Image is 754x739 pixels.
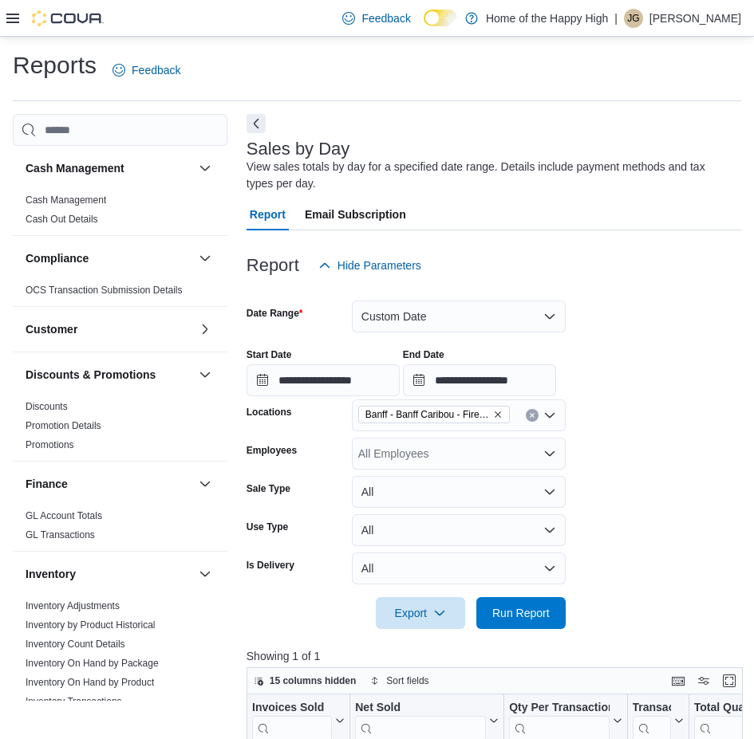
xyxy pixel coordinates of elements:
[509,701,609,716] div: Qty Per Transaction
[352,301,566,332] button: Custom Date
[247,159,733,192] div: View sales totals by day for a specified date range. Details include payment methods and tax type...
[720,671,739,690] button: Enter fullscreen
[26,419,101,432] span: Promotion Details
[270,674,357,687] span: 15 columns hidden
[26,599,120,612] span: Inventory Adjustments
[247,648,748,664] p: Showing 1 of 1
[247,364,400,396] input: Press the down key to open a popover containing a calendar.
[32,10,104,26] img: Cova
[352,552,566,584] button: All
[247,307,303,320] label: Date Range
[13,281,227,306] div: Compliance
[543,409,556,422] button: Open list of options
[26,367,156,383] h3: Discounts & Promotions
[26,529,95,540] a: GL Transactions
[250,199,286,230] span: Report
[26,676,154,689] span: Inventory On Hand by Product
[26,529,95,541] span: GL Transactions
[26,510,102,521] a: GL Account Totals
[195,159,215,178] button: Cash Management
[26,619,156,631] a: Inventory by Product Historical
[26,321,192,337] button: Customer
[26,400,68,413] span: Discounts
[486,9,608,28] p: Home of the Happy High
[26,639,125,650] a: Inventory Count Details
[132,62,180,78] span: Feedback
[543,447,556,460] button: Open list of options
[26,696,122,707] a: Inventory Transactions
[247,114,266,133] button: Next
[352,514,566,546] button: All
[26,657,159,670] span: Inventory On Hand by Package
[13,506,227,551] div: Finance
[247,559,294,572] label: Is Delivery
[624,9,643,28] div: Joseph Guttridge
[627,9,639,28] span: JG
[247,348,292,361] label: Start Date
[385,597,456,629] span: Export
[305,199,406,230] span: Email Subscription
[106,54,187,86] a: Feedback
[195,564,215,584] button: Inventory
[492,605,550,621] span: Run Report
[26,213,98,226] span: Cash Out Details
[195,249,215,268] button: Compliance
[386,674,428,687] span: Sort fields
[424,26,424,27] span: Dark Mode
[13,397,227,461] div: Discounts & Promotions
[26,566,76,582] h3: Inventory
[336,2,416,34] a: Feedback
[669,671,688,690] button: Keyboard shortcuts
[26,285,183,296] a: OCS Transaction Submission Details
[632,701,670,716] div: Transaction Average
[26,401,68,412] a: Discounts
[26,476,68,492] h3: Finance
[26,367,192,383] button: Discounts & Promotions
[26,214,98,225] a: Cash Out Details
[376,597,465,629] button: Export
[26,420,101,431] a: Promotion Details
[26,439,74,450] a: Promotions
[355,701,486,716] div: Net Sold
[247,444,297,457] label: Employees
[26,658,159,669] a: Inventory On Hand by Package
[26,284,183,297] span: OCS Transaction Submission Details
[247,256,299,275] h3: Report
[252,701,332,716] div: Invoices Sold
[649,9,741,28] p: [PERSON_NAME]
[526,409,539,422] button: Clear input
[247,140,350,159] h3: Sales by Day
[614,9,618,28] p: |
[26,250,89,266] h3: Compliance
[352,476,566,508] button: All
[403,348,444,361] label: End Date
[364,671,435,690] button: Sort fields
[26,160,124,176] h3: Cash Management
[26,160,192,176] button: Cash Management
[195,320,215,339] button: Customer
[365,407,490,423] span: Banff - Banff Caribou - Fire & Flower
[338,257,421,273] span: Hide Parameters
[476,597,566,629] button: Run Report
[312,250,428,281] button: Hide Parameters
[26,638,125,651] span: Inventory Count Details
[26,677,154,688] a: Inventory On Hand by Product
[403,364,556,396] input: Press the down key to open a popover containing a calendar.
[247,671,363,690] button: 15 columns hidden
[247,406,292,419] label: Locations
[195,365,215,384] button: Discounts & Promotions
[424,10,457,26] input: Dark Mode
[26,476,192,492] button: Finance
[247,521,288,533] label: Use Type
[26,566,192,582] button: Inventory
[26,600,120,611] a: Inventory Adjustments
[26,195,106,206] a: Cash Management
[247,482,290,495] label: Sale Type
[694,671,713,690] button: Display options
[26,321,77,337] h3: Customer
[493,410,503,419] button: Remove Banff - Banff Caribou - Fire & Flower from selection in this group
[26,194,106,206] span: Cash Management
[26,695,122,708] span: Inventory Transactions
